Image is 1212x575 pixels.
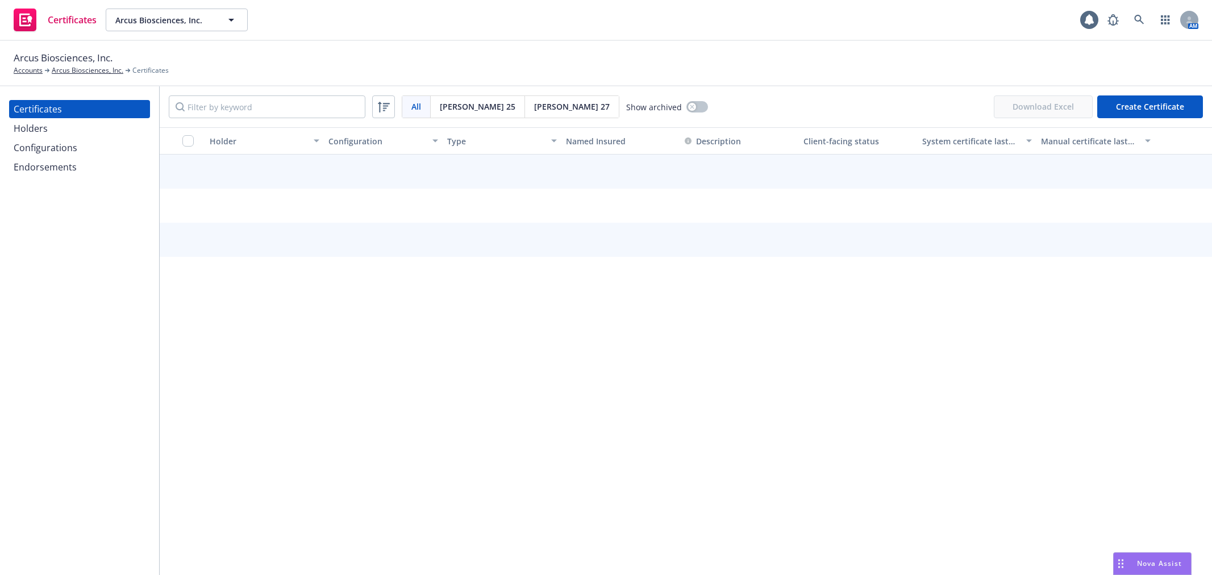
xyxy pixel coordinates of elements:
[1097,95,1203,118] button: Create Certificate
[799,127,918,155] button: Client-facing status
[443,127,561,155] button: Type
[1113,552,1192,575] button: Nova Assist
[9,100,150,118] a: Certificates
[9,139,150,157] a: Configurations
[411,101,421,113] span: All
[922,135,1019,147] div: System certificate last generated
[324,127,443,155] button: Configuration
[1041,135,1138,147] div: Manual certificate last generated
[1128,9,1151,31] a: Search
[14,119,48,137] div: Holders
[1036,127,1155,155] button: Manual certificate last generated
[328,135,426,147] div: Configuration
[1137,559,1182,568] span: Nova Assist
[9,119,150,137] a: Holders
[803,135,913,147] div: Client-facing status
[48,15,97,24] span: Certificates
[9,158,150,176] a: Endorsements
[14,51,113,65] span: Arcus Biosciences, Inc.
[210,135,307,147] div: Holder
[534,101,610,113] span: [PERSON_NAME] 27
[169,95,365,118] input: Filter by keyword
[685,135,741,147] button: Description
[182,135,194,147] input: Select all
[626,101,682,113] span: Show archived
[205,127,324,155] button: Holder
[566,135,676,147] div: Named Insured
[1154,9,1177,31] a: Switch app
[52,65,123,76] a: Arcus Biosciences, Inc.
[1114,553,1128,574] div: Drag to move
[14,65,43,76] a: Accounts
[132,65,169,76] span: Certificates
[115,14,214,26] span: Arcus Biosciences, Inc.
[447,135,544,147] div: Type
[14,158,77,176] div: Endorsements
[106,9,248,31] button: Arcus Biosciences, Inc.
[561,127,680,155] button: Named Insured
[918,127,1036,155] button: System certificate last generated
[1102,9,1124,31] a: Report a Bug
[14,100,62,118] div: Certificates
[994,95,1093,118] span: Download Excel
[440,101,515,113] span: [PERSON_NAME] 25
[9,4,101,36] a: Certificates
[14,139,77,157] div: Configurations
